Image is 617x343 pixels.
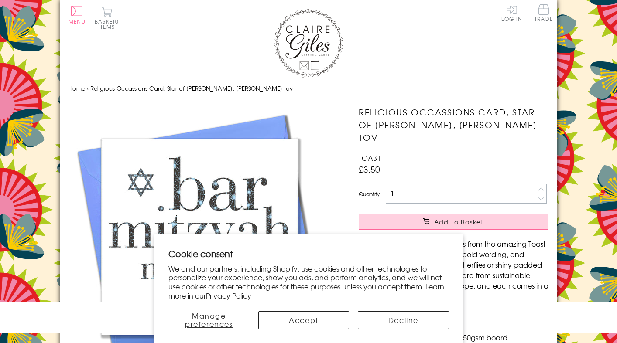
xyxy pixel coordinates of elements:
[206,290,251,301] a: Privacy Policy
[359,153,381,163] span: TOA31
[69,80,548,98] nav: breadcrumbs
[359,190,380,198] label: Quantity
[95,7,119,29] button: Basket0 items
[258,311,349,329] button: Accept
[99,17,119,31] span: 0 items
[535,4,553,21] span: Trade
[168,248,449,260] h2: Cookie consent
[90,84,293,92] span: Religious Occassions Card, Star of [PERSON_NAME], [PERSON_NAME] tov
[69,6,86,24] button: Menu
[535,4,553,23] a: Trade
[359,163,380,175] span: £3.50
[358,311,449,329] button: Decline
[274,9,343,78] img: Claire Giles Greetings Cards
[359,214,548,230] button: Add to Basket
[69,84,85,92] a: Home
[87,84,89,92] span: ›
[69,17,86,25] span: Menu
[185,310,233,329] span: Manage preferences
[501,4,522,21] a: Log In
[168,311,250,329] button: Manage preferences
[359,106,548,143] h1: Religious Occassions Card, Star of [PERSON_NAME], [PERSON_NAME] tov
[434,217,484,226] span: Add to Basket
[168,264,449,300] p: We and our partners, including Shopify, use cookies and other technologies to personalize your ex...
